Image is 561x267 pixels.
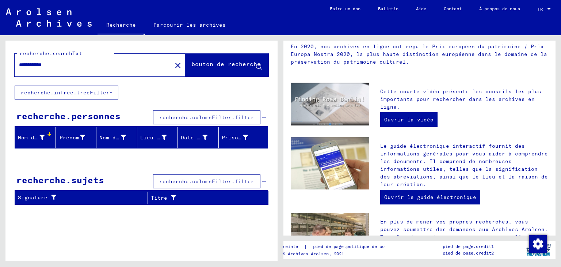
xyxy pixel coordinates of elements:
mat-header-cell: Prisonnier # [219,127,268,148]
mat-header-cell: Nom de jeune fille [96,127,137,148]
font: recherche.searchTxt [20,50,82,57]
mat-header-cell: Prénom [56,127,97,148]
button: recherche.inTree.treeFilter [15,86,118,99]
font: | [304,243,307,250]
div: Signature [18,192,148,204]
div: Prénom [59,132,96,143]
a: Ouvrir la vidéo [380,112,438,127]
a: Parcourir les archives [145,16,234,34]
button: recherche.columnFilter.filter [153,174,260,188]
button: recherche.columnFilter.filter [153,110,260,124]
div: Date de naissance [181,132,218,143]
font: Aide [416,6,426,11]
div: Titre [151,192,259,204]
font: FR [538,6,543,12]
img: Arolsen_neg.svg [6,8,92,27]
mat-header-cell: Date de naissance [178,127,219,148]
font: pied de page.politique de confidentialité [313,244,418,249]
a: Ouvrir le guide électronique [380,190,480,204]
div: Nom de famille [18,132,56,143]
button: Clair [171,58,185,72]
font: Parcourir les archives [153,22,226,28]
mat-header-cell: Nom de famille [15,127,56,148]
font: Prénom [60,134,79,141]
font: Prisonnier # [222,134,261,141]
img: Modifier le consentement [529,235,547,253]
font: Lieu de naissance [140,134,196,141]
font: Nom de famille [18,134,64,141]
div: Lieu de naissance [140,132,178,143]
button: bouton de recherche [185,54,268,76]
font: recherche.columnFilter.filter [159,178,254,185]
font: Contact [444,6,462,11]
font: Ouvrir le guide électronique [384,194,476,200]
a: Recherche [98,16,145,35]
font: recherche.inTree.treeFilter [21,89,110,96]
font: recherche.personnes [16,110,121,121]
font: recherche.sujets [16,174,104,185]
img: video.jpg [291,83,369,125]
font: Recherche [106,22,136,28]
font: Titre [151,195,167,201]
font: Droits d'auteur © Archives Arolsen, 2021 [242,251,344,256]
a: pied de page.politique de confidentialité [307,243,427,251]
font: Nom de jeune fille [99,134,158,141]
mat-icon: close [173,61,182,70]
font: pied de page.credit1 [443,244,494,249]
mat-header-cell: Lieu de naissance [137,127,178,148]
img: yv_logo.png [525,241,552,259]
font: Date de naissance [181,134,237,141]
font: En 2020, nos archives en ligne ont reçu le Prix européen du patrimoine / Prix Europa Nostra 2020,... [291,43,547,65]
font: En plus de mener vos propres recherches, vous pouvez soumettre des demandes aux Archives Arolsen.... [380,218,548,263]
img: inquiries.jpg [291,213,369,266]
font: Cette courte vidéo présente les conseils les plus importants pour rechercher dans les archives en... [380,88,541,110]
font: Ouvrir la vidéo [384,116,434,123]
div: Prisonnier # [222,132,259,143]
font: Signature [18,194,47,201]
font: pied de page.credit2 [443,250,494,256]
font: Le guide électronique interactif fournit des informations générales pour vous aider à comprendre ... [380,143,548,188]
font: Bulletin [378,6,398,11]
font: À propos de nous [479,6,520,11]
font: recherche.columnFilter.filter [159,114,254,121]
font: bouton de recherche [191,60,261,68]
div: Nom de jeune fille [99,132,137,143]
img: eguide.jpg [291,137,369,190]
font: Faire un don [330,6,360,11]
